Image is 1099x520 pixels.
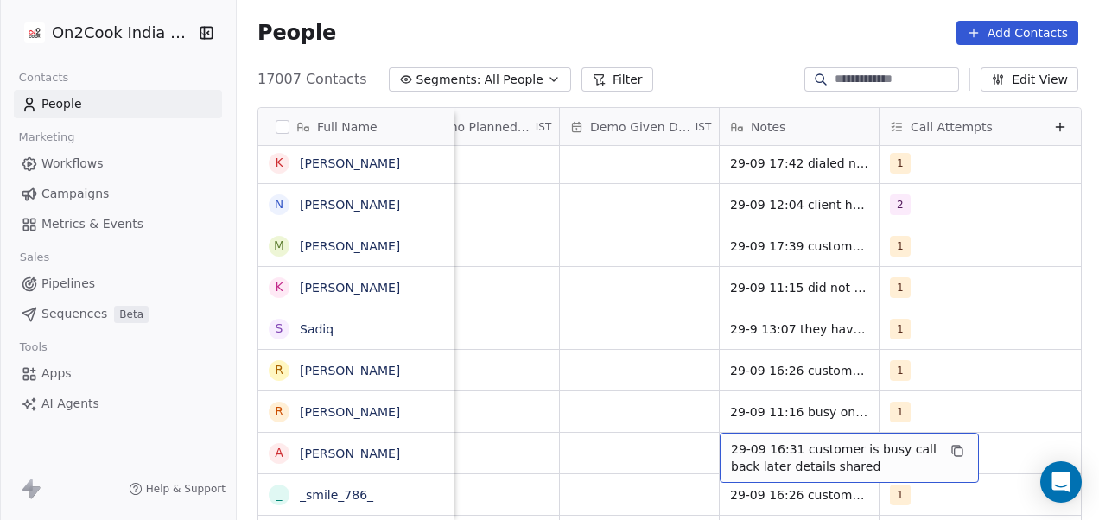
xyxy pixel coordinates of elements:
[956,21,1078,45] button: Add Contacts
[300,405,400,419] a: [PERSON_NAME]
[274,237,284,255] div: M
[890,236,911,257] span: 1
[581,67,653,92] button: Filter
[300,239,400,253] a: [PERSON_NAME]
[300,322,334,336] a: Sadiq
[41,395,99,413] span: AI Agents
[41,215,143,233] span: Metrics & Events
[730,486,868,504] span: 29-09 16:26 customer didnt pickup the call details shared
[129,482,226,496] a: Help & Support
[485,71,543,89] span: All People
[257,69,367,90] span: 17007 Contacts
[890,485,911,505] span: 1
[11,124,82,150] span: Marketing
[1040,461,1082,503] div: Open Intercom Messenger
[258,108,454,145] div: Full Name
[24,22,45,43] img: on2cook%20logo-04%20copy.jpg
[890,319,911,339] span: 1
[890,153,911,174] span: 1
[981,67,1078,92] button: Edit View
[41,305,107,323] span: Sequences
[730,155,868,172] span: 29-09 17:42 dialed number is wrong number
[720,108,879,145] div: Notes
[257,20,336,46] span: People
[751,118,785,136] span: Notes
[300,281,400,295] a: [PERSON_NAME]
[275,278,283,296] div: K
[731,441,937,475] span: 29-09 16:31 customer is busy call back later details shared
[300,364,400,377] a: [PERSON_NAME]
[696,120,712,134] span: IST
[41,155,104,173] span: Workflows
[590,118,692,136] span: Demo Given Date
[300,488,373,502] a: _smile_786_
[21,18,187,48] button: On2Cook India Pvt. Ltd.
[275,154,283,172] div: K
[911,118,993,136] span: Call Attempts
[730,279,868,296] span: 29-09 11:15 did not pick up call WA sent
[14,210,222,238] a: Metrics & Events
[400,108,559,145] div: Demo Planned DateIST
[300,156,400,170] a: [PERSON_NAME]
[890,402,911,422] span: 1
[114,306,149,323] span: Beta
[890,360,911,381] span: 1
[730,362,868,379] span: 29-09 16:26 customer didnt pickup the call details shared
[146,482,226,496] span: Help & Support
[14,90,222,118] a: People
[317,118,378,136] span: Full Name
[536,120,552,134] span: IST
[276,320,283,338] div: S
[276,485,282,504] div: _
[14,270,222,298] a: Pipelines
[275,195,283,213] div: N
[14,390,222,418] a: AI Agents
[275,361,283,379] div: R
[12,334,54,360] span: Tools
[560,108,719,145] div: Demo Given DateIST
[890,194,911,215] span: 2
[52,22,194,44] span: On2Cook India Pvt. Ltd.
[300,447,400,460] a: [PERSON_NAME]
[730,238,868,255] span: 29-09 17:39 customer is planning for a kitchen told me to share brochure and details shared
[14,180,222,208] a: Campaigns
[41,185,109,203] span: Campaigns
[880,108,1039,145] div: Call Attempts
[890,277,911,298] span: 1
[300,198,400,212] a: [PERSON_NAME]
[275,444,283,462] div: A
[416,71,481,89] span: Segments:
[41,275,95,293] span: Pipelines
[14,300,222,328] a: SequencesBeta
[429,118,532,136] span: Demo Planned Date
[11,65,76,91] span: Contacts
[730,196,868,213] span: 29-09 12:04 client have nasta shop 9993265772 details shared on thid number 29-09 11:09 did not p...
[275,403,283,421] div: R
[14,149,222,178] a: Workflows
[12,244,57,270] span: Sales
[41,95,82,113] span: People
[730,320,868,338] span: 29-9 13:07 they have 2 hotels asked to share details
[41,365,72,383] span: Apps
[14,359,222,388] a: Apps
[730,403,868,421] span: 29-09 11:16 busy on another call WA sent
